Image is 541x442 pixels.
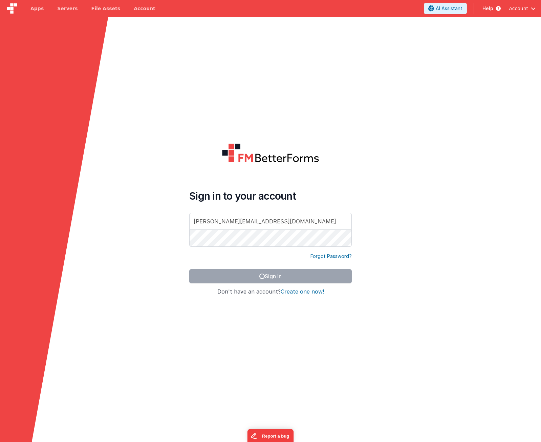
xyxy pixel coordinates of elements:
button: Create one now! [281,289,324,295]
span: File Assets [91,5,121,12]
span: Help [482,5,493,12]
span: Apps [30,5,44,12]
button: AI Assistant [424,3,467,14]
button: Account [509,5,536,12]
button: Sign In [189,269,352,283]
input: Email Address [189,213,352,230]
span: Servers [57,5,78,12]
h4: Don't have an account? [189,289,352,295]
a: Forgot Password? [310,253,352,260]
span: AI Assistant [436,5,462,12]
span: Account [509,5,528,12]
h4: Sign in to your account [189,190,352,202]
